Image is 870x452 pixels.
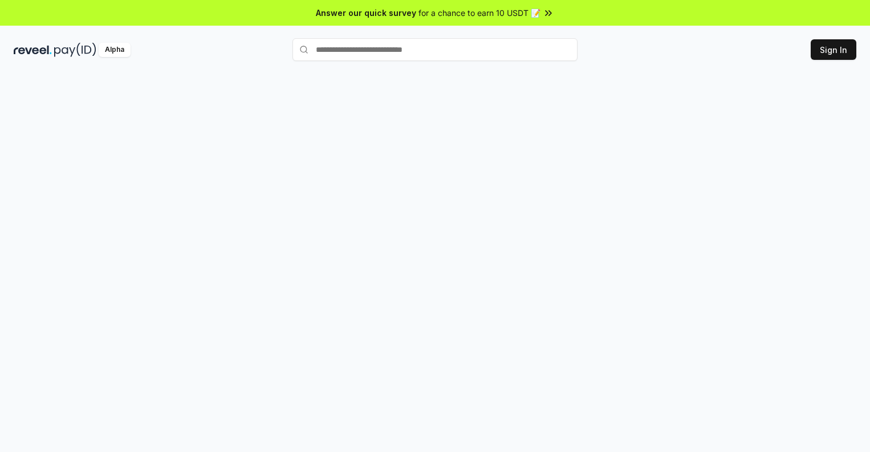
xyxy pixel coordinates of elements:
[811,39,856,60] button: Sign In
[99,43,131,57] div: Alpha
[316,7,416,19] span: Answer our quick survey
[54,43,96,57] img: pay_id
[14,43,52,57] img: reveel_dark
[418,7,540,19] span: for a chance to earn 10 USDT 📝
